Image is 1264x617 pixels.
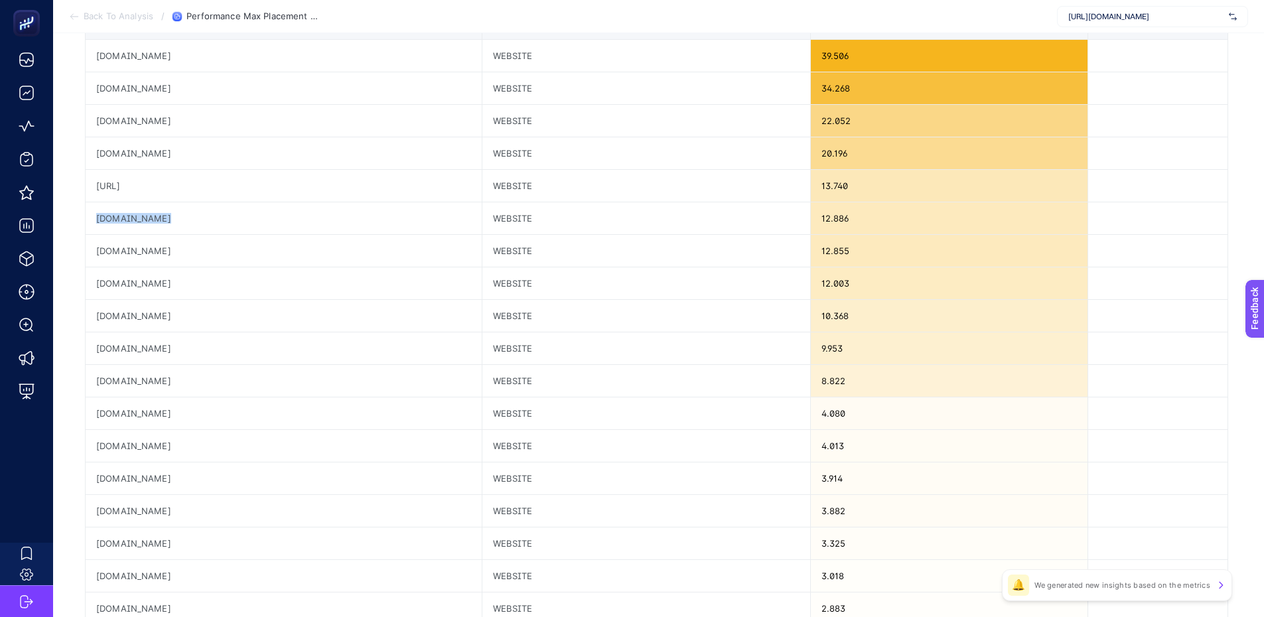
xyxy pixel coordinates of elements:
[86,430,482,462] div: [DOMAIN_NAME]
[86,72,482,104] div: [DOMAIN_NAME]
[811,462,1088,494] div: 3.914
[86,560,482,592] div: [DOMAIN_NAME]
[482,170,810,202] div: WEBSITE
[1008,575,1029,596] div: 🔔
[186,11,319,22] span: Performance Max Placement Report
[482,267,810,299] div: WEBSITE
[482,202,810,234] div: WEBSITE
[84,11,153,22] span: Back To Analysis
[482,527,810,559] div: WEBSITE
[86,235,482,267] div: [DOMAIN_NAME]
[811,105,1088,137] div: 22.052
[811,40,1088,72] div: 39.506
[811,430,1088,462] div: 4.013
[482,430,810,462] div: WEBSITE
[482,332,810,364] div: WEBSITE
[811,495,1088,527] div: 3.882
[482,40,810,72] div: WEBSITE
[86,267,482,299] div: [DOMAIN_NAME]
[811,332,1088,364] div: 9.953
[1068,11,1224,22] span: [URL][DOMAIN_NAME]
[86,397,482,429] div: [DOMAIN_NAME]
[1229,10,1237,23] img: svg%3e
[811,300,1088,332] div: 10.368
[161,11,165,21] span: /
[482,397,810,429] div: WEBSITE
[811,235,1088,267] div: 12.855
[86,300,482,332] div: [DOMAIN_NAME]
[86,202,482,234] div: [DOMAIN_NAME]
[482,72,810,104] div: WEBSITE
[86,40,482,72] div: [DOMAIN_NAME]
[86,365,482,397] div: [DOMAIN_NAME]
[8,4,50,15] span: Feedback
[482,137,810,169] div: WEBSITE
[811,170,1088,202] div: 13.740
[482,105,810,137] div: WEBSITE
[811,202,1088,234] div: 12.886
[811,267,1088,299] div: 12.003
[1034,580,1210,590] p: We generated new insights based on the metrics
[86,495,482,527] div: [DOMAIN_NAME]
[482,365,810,397] div: WEBSITE
[811,560,1088,592] div: 3.018
[86,105,482,137] div: [DOMAIN_NAME]
[482,495,810,527] div: WEBSITE
[86,170,482,202] div: [URL]
[811,72,1088,104] div: 34.268
[86,137,482,169] div: [DOMAIN_NAME]
[86,527,482,559] div: [DOMAIN_NAME]
[811,137,1088,169] div: 20.196
[811,397,1088,429] div: 4.080
[482,235,810,267] div: WEBSITE
[482,560,810,592] div: WEBSITE
[86,462,482,494] div: [DOMAIN_NAME]
[811,365,1088,397] div: 8.822
[86,332,482,364] div: [DOMAIN_NAME]
[811,527,1088,559] div: 3.325
[482,300,810,332] div: WEBSITE
[482,462,810,494] div: WEBSITE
